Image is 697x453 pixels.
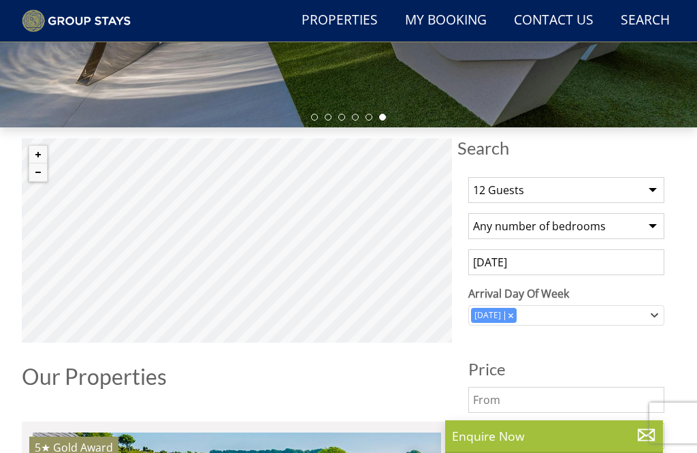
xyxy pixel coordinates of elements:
img: Group Stays [22,10,131,33]
button: Zoom in [29,146,47,163]
a: My Booking [400,5,492,36]
button: Zoom out [29,163,47,181]
div: [DATE] [471,309,504,322]
div: Combobox [468,305,664,326]
input: From [468,387,664,413]
p: Enquire Now [452,427,656,445]
a: Properties [296,5,383,36]
span: Search [457,138,675,157]
h1: Our Properties [22,364,452,388]
a: Search [615,5,675,36]
input: Arrival Date [468,249,664,275]
label: Arrival Day Of Week [468,285,664,302]
canvas: Map [22,138,452,343]
h3: Price [468,360,664,378]
a: Contact Us [508,5,599,36]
